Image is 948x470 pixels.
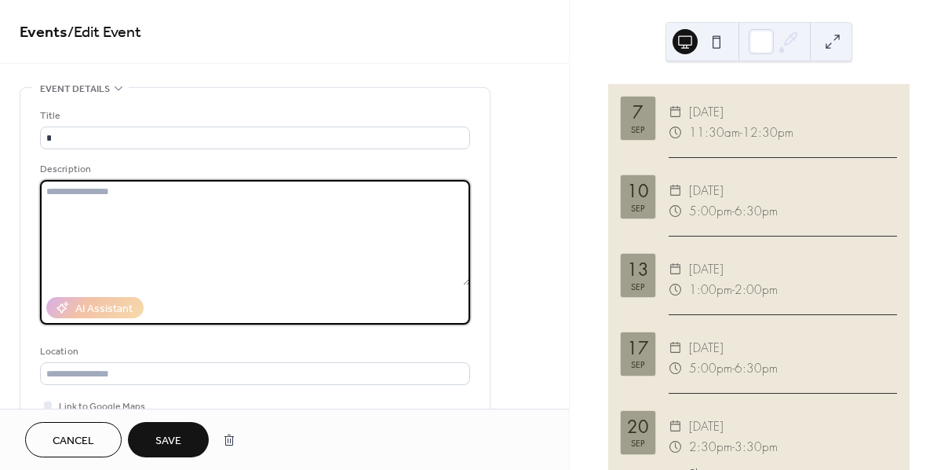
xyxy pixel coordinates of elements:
span: - [732,437,735,457]
span: 12:30pm [742,123,793,143]
span: - [740,123,742,143]
span: 5:00pm [689,201,732,222]
span: / Edit Event [67,17,141,48]
div: ​ [669,358,683,379]
div: Description [40,161,467,178]
span: Save [155,433,181,450]
div: Sep [631,360,645,369]
span: - [732,358,735,379]
div: 17 [627,340,649,357]
span: 2:30pm [689,437,732,457]
span: Event details [40,81,110,97]
div: Sep [631,282,645,291]
span: 3:30pm [735,437,778,457]
span: [DATE] [689,417,724,437]
span: - [732,280,735,300]
span: [DATE] [689,338,724,358]
span: [DATE] [689,102,724,123]
span: 6:30pm [735,201,778,222]
div: ​ [669,259,683,280]
div: ​ [669,280,683,300]
div: Sep [631,204,645,212]
div: ​ [669,123,683,143]
span: 11:30am [689,123,740,143]
button: Save [128,422,209,457]
div: ​ [669,417,683,437]
div: Title [40,108,467,124]
div: 10 [627,182,649,200]
div: Location [40,343,467,360]
div: 13 [627,261,649,278]
div: Sep [631,125,645,134]
div: ​ [669,102,683,123]
div: 7 [633,104,644,121]
span: [DATE] [689,259,724,280]
a: Events [20,17,67,48]
div: Sep [631,439,645,447]
div: ​ [669,201,683,222]
span: Link to Google Maps [59,398,145,415]
span: Cancel [53,433,94,450]
span: 1:00pm [689,280,732,300]
button: Cancel [25,422,122,457]
span: 5:00pm [689,358,732,379]
span: [DATE] [689,181,724,201]
span: 2:00pm [735,280,778,300]
div: ​ [669,338,683,358]
span: 6:30pm [735,358,778,379]
div: ​ [669,181,683,201]
div: ​ [669,437,683,457]
span: - [732,201,735,222]
div: 20 [627,418,649,435]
